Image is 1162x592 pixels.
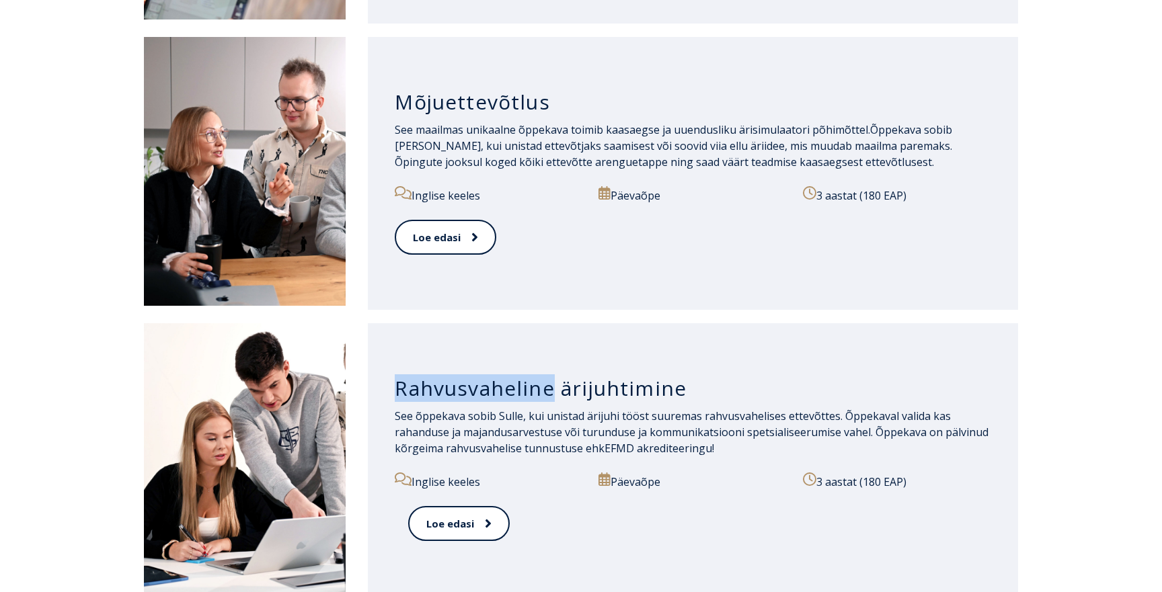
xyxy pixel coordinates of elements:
h3: Mõjuettevõtlus [395,89,991,115]
a: Loe edasi [395,220,496,255]
span: Õppekava sobib [PERSON_NAME], kui unistad ettevõtjaks saamisest või soovid viia ellu äriidee, mis... [395,122,952,169]
p: Inglise keeles [395,186,583,204]
span: See õppekava sobib Sulle, kui unistad ärijuhi tööst suuremas rahvusvahelises ettevõttes. Õppekava... [395,409,989,456]
h3: Rahvusvaheline ärijuhtimine [395,376,991,401]
p: Inglise keeles [395,472,583,490]
p: 3 aastat (180 EAP) [803,472,991,490]
p: Päevaõpe [598,186,787,204]
img: Rahvusvaheline ärijuhtimine [144,323,346,592]
span: See maailmas unikaalne õppekava toimib kaasaegse ja uuendusliku ärisimulaatori põhimõttel. [395,122,870,137]
img: Mõjuettevõtlus [144,37,346,306]
a: EFMD akrediteeringu [605,441,712,456]
p: Päevaõpe [598,472,787,490]
a: Loe edasi [408,506,510,542]
p: 3 aastat (180 EAP) [803,186,978,204]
